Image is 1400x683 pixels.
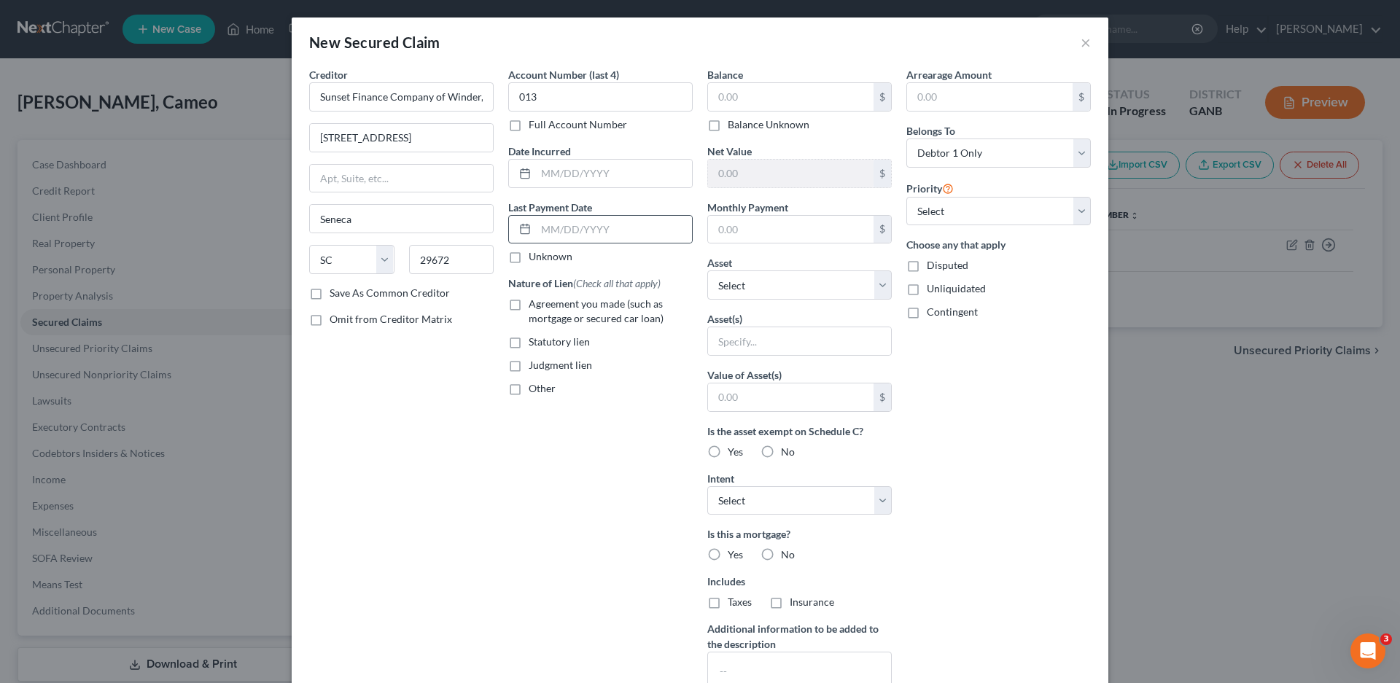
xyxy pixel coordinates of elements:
span: No [781,548,795,561]
label: Date Incurred [508,144,571,159]
label: Monthly Payment [707,200,788,215]
label: Full Account Number [529,117,627,132]
input: 0.00 [708,383,874,411]
input: Apt, Suite, etc... [310,165,493,192]
span: Belongs To [906,125,955,137]
input: Specify... [708,327,891,355]
input: 0.00 [907,83,1073,111]
span: Yes [728,445,743,458]
label: Includes [707,574,892,589]
span: 3 [1380,633,1392,645]
div: $ [1073,83,1090,111]
label: Unknown [529,249,572,264]
label: Save As Common Creditor [330,286,450,300]
label: Last Payment Date [508,200,592,215]
label: Is this a mortgage? [707,526,892,542]
div: $ [874,383,891,411]
input: 0.00 [708,160,874,187]
iframe: Intercom live chat [1350,633,1385,668]
input: Enter zip... [409,245,494,274]
label: Nature of Lien [508,276,661,291]
span: Unliquidated [927,282,986,294]
span: Disputed [927,259,968,271]
input: 0.00 [708,83,874,111]
label: Intent [707,471,734,486]
span: Yes [728,548,743,561]
label: Priority [906,179,954,197]
div: $ [874,83,891,111]
label: Is the asset exempt on Schedule C? [707,424,892,439]
span: Judgment lien [529,359,592,371]
label: Account Number (last 4) [508,67,619,82]
span: (Check all that apply) [573,277,661,289]
input: MM/DD/YYYY [536,216,692,243]
label: Asset(s) [707,311,742,327]
span: Omit from Creditor Matrix [330,313,452,325]
input: XXXX [508,82,693,112]
label: Additional information to be added to the description [707,621,892,652]
span: Asset [707,257,732,269]
input: Search creditor by name... [309,82,494,112]
span: Other [529,382,556,394]
span: Insurance [790,596,834,608]
button: × [1081,34,1091,51]
input: Enter city... [310,205,493,233]
input: MM/DD/YYYY [536,160,692,187]
span: No [781,445,795,458]
label: Balance [707,67,743,82]
div: $ [874,216,891,243]
label: Value of Asset(s) [707,367,782,383]
span: Taxes [728,596,752,608]
span: Creditor [309,69,348,81]
label: Arrearage Amount [906,67,992,82]
span: Contingent [927,305,978,318]
span: Agreement you made (such as mortgage or secured car loan) [529,297,664,324]
input: Enter address... [310,124,493,152]
label: Net Value [707,144,752,159]
label: Choose any that apply [906,237,1091,252]
input: 0.00 [708,216,874,243]
span: Statutory lien [529,335,590,348]
div: New Secured Claim [309,32,440,52]
div: $ [874,160,891,187]
label: Balance Unknown [728,117,809,132]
